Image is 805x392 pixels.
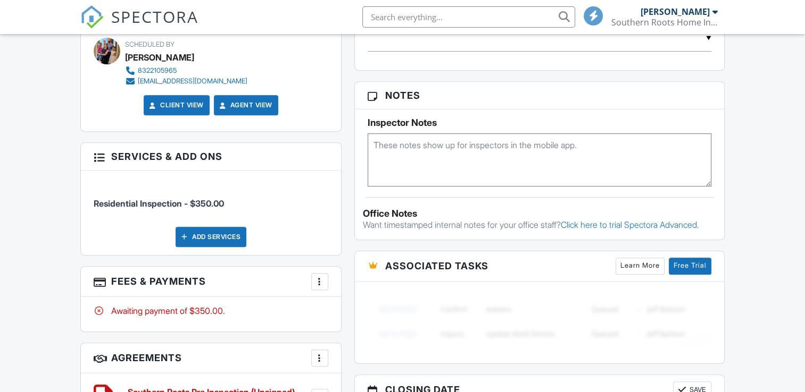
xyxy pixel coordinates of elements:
li: Service: Residential Inspection [94,178,328,218]
div: Southern Roots Home Inspections [611,17,718,28]
span: Residential Inspection - $350.00 [94,198,224,209]
div: Awaiting payment of $350.00. [94,305,328,317]
a: Free Trial [669,258,711,275]
h3: Services & Add ons [81,143,341,171]
span: Scheduled By [125,40,175,48]
h3: Notes [355,82,724,109]
input: Search everything... [362,6,575,28]
a: [EMAIL_ADDRESS][DOMAIN_NAME] [125,76,247,87]
h3: Fees & Payments [81,267,341,297]
span: Associated Tasks [385,259,488,273]
a: Learn More [616,258,665,275]
div: [PERSON_NAME] [125,49,194,65]
img: blurred-tasks-251b60f19c3f713f9215ee2a18cbf2105fc2d72fcd585247cf5e9ec0c957c1dd.png [368,289,711,353]
p: Want timestamped internal notes for your office staff? [363,219,716,231]
a: SPECTORA [80,14,198,37]
a: Click here to trial Spectora Advanced. [561,219,699,230]
div: 8322105965 [138,66,177,75]
h3: Agreements [81,343,341,373]
div: Add Services [176,227,246,247]
a: Agent View [218,100,272,110]
h5: Inspector Notes [368,117,711,128]
a: Client View [147,100,204,110]
a: 8322105965 [125,65,247,76]
div: [PERSON_NAME] [641,6,710,17]
span: SPECTORA [111,5,198,28]
img: The Best Home Inspection Software - Spectora [80,5,104,29]
div: Office Notes [363,208,716,219]
div: [EMAIL_ADDRESS][DOMAIN_NAME] [138,77,247,86]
